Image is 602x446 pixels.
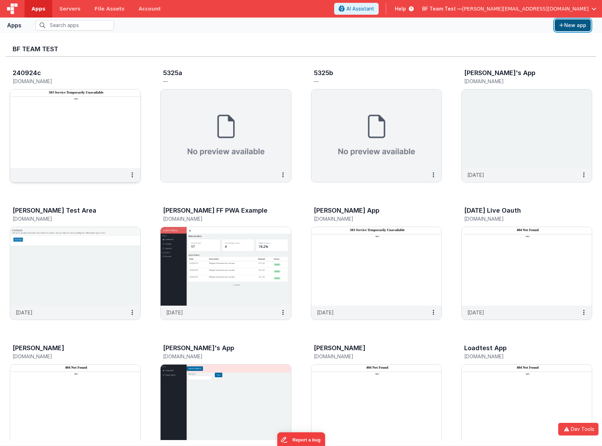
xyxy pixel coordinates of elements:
[95,5,125,12] span: File Assets
[314,79,424,84] h5: —
[13,216,123,221] h5: [DOMAIN_NAME]
[395,5,406,12] span: Help
[314,345,365,352] h3: [PERSON_NAME]
[163,79,273,84] h5: —
[464,69,535,76] h3: [PERSON_NAME]'s App
[32,5,45,12] span: Apps
[163,207,268,214] h3: [PERSON_NAME] FF PWA Example
[558,423,598,435] button: Dev Tools
[163,69,182,76] h3: 5325a
[13,69,41,76] h3: 240924c
[13,354,123,359] h5: [DOMAIN_NAME]
[467,171,484,179] p: [DATE]
[314,69,333,76] h3: 5325b
[422,5,462,12] span: BF Team Test —
[314,216,424,221] h5: [DOMAIN_NAME]
[13,79,123,84] h5: [DOMAIN_NAME]
[314,354,424,359] h5: [DOMAIN_NAME]
[7,21,21,29] div: Apps
[166,309,183,316] p: [DATE]
[163,345,234,352] h3: [PERSON_NAME]'s App
[346,5,374,12] span: AI Assistant
[163,216,273,221] h5: [DOMAIN_NAME]
[464,79,575,84] h5: [DOMAIN_NAME]
[314,207,379,214] h3: [PERSON_NAME] App
[334,3,379,15] button: AI Assistant
[464,207,521,214] h3: [DATE] Live Oauth
[464,345,507,352] h3: Loadtest App
[555,19,591,31] button: New app
[163,354,273,359] h5: [DOMAIN_NAME]
[35,20,114,31] input: Search apps
[464,354,575,359] h5: [DOMAIN_NAME]
[462,5,589,12] span: [PERSON_NAME][EMAIL_ADDRESS][DOMAIN_NAME]
[13,46,589,53] h3: BF Team Test
[13,207,96,214] h3: [PERSON_NAME] Test Area
[317,309,334,316] p: [DATE]
[59,5,80,12] span: Servers
[13,345,64,352] h3: [PERSON_NAME]
[467,309,484,316] p: [DATE]
[16,309,33,316] p: [DATE]
[464,216,575,221] h5: [DOMAIN_NAME]
[422,5,596,12] button: BF Team Test — [PERSON_NAME][EMAIL_ADDRESS][DOMAIN_NAME]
